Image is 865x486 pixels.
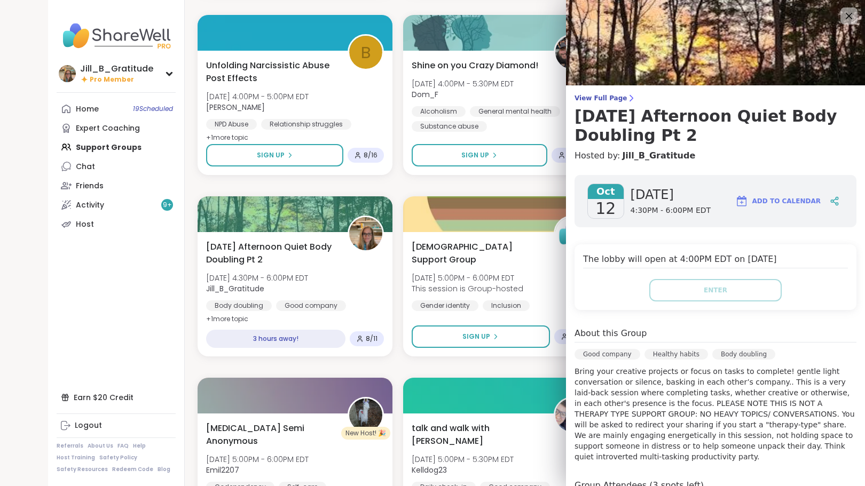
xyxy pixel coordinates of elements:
[90,75,134,84] span: Pro Member
[206,241,336,266] span: [DATE] Afternoon Quiet Body Doubling Pt 2
[158,466,170,473] a: Blog
[206,454,309,465] span: [DATE] 5:00PM - 6:00PM EDT
[470,106,560,117] div: General mental health
[730,188,825,214] button: Add to Calendar
[133,105,173,113] span: 19 Scheduled
[57,454,95,461] a: Host Training
[206,91,309,102] span: [DATE] 4:00PM - 5:00PM EDT
[575,94,856,145] a: View Full Page[DATE] Afternoon Quiet Body Doubling Pt 2
[704,285,727,295] span: Enter
[76,181,104,192] div: Friends
[57,466,108,473] a: Safety Resources
[57,442,83,450] a: Referrals
[57,157,176,176] a: Chat
[412,121,487,132] div: Substance abuse
[206,330,345,348] div: 3 hours away!
[583,253,848,268] h4: The lobby will open at 4:00PM EDT on [DATE]
[644,349,708,360] div: Healthy habits
[649,279,782,301] button: Enter
[206,465,239,475] b: Emil2207
[206,300,272,311] div: Body doubling
[57,388,176,407] div: Earn $20 Credit
[575,349,640,360] div: Good company
[631,186,711,203] span: [DATE]
[412,89,438,100] b: Dom_F
[206,283,264,294] b: Jill_B_Gratitude
[206,102,265,113] b: [PERSON_NAME]
[595,199,616,218] span: 12
[206,119,257,130] div: NPD Abuse
[76,200,104,211] div: Activity
[735,195,748,208] img: ShareWell Logomark
[462,332,490,341] span: Sign Up
[412,106,466,117] div: Alcoholism
[75,420,102,431] div: Logout
[575,149,856,162] h4: Hosted by:
[57,214,176,234] a: Host
[631,205,711,216] span: 4:30PM - 6:00PM EDT
[163,201,172,210] span: 9 +
[80,63,153,75] div: Jill_B_Gratitude
[276,300,346,311] div: Good company
[76,123,140,134] div: Expert Coaching
[412,59,538,72] span: Shine on you Crazy Diamond!
[206,59,336,85] span: Unfolding Narcissistic Abuse Post Effects
[412,283,523,294] span: This session is Group-hosted
[752,196,821,206] span: Add to Calendar
[555,217,588,250] img: ShareWell
[483,300,530,311] div: Inclusion
[349,217,382,250] img: Jill_B_Gratitude
[257,150,285,160] span: Sign Up
[412,454,514,465] span: [DATE] 5:00PM - 5:30PM EDT
[349,399,382,432] img: Emil2207
[575,107,856,145] h3: [DATE] Afternoon Quiet Body Doubling Pt 2
[59,65,76,82] img: Jill_B_Gratitude
[57,195,176,214] a: Activity9+
[366,334,378,343] span: 8 / 11
[461,150,489,160] span: Sign Up
[712,349,775,360] div: Body doubling
[575,366,856,462] p: Bring your creative projects or focus on tasks to complete! gentle light conversation or silence,...
[361,40,371,65] span: b
[76,104,99,115] div: Home
[76,162,95,172] div: Chat
[57,17,176,54] img: ShareWell Nav Logo
[206,422,336,448] span: [MEDICAL_DATA] Semi Anonymous
[412,144,547,166] button: Sign Up
[57,118,176,138] a: Expert Coaching
[133,442,146,450] a: Help
[88,442,113,450] a: About Us
[112,466,153,473] a: Redeem Code
[261,119,351,130] div: Relationship struggles
[575,94,856,102] span: View Full Page
[206,273,308,283] span: [DATE] 4:30PM - 6:00PM EDT
[588,184,624,199] span: Oct
[575,327,647,340] h4: About this Group
[341,427,390,440] div: New Host! 🎉
[364,151,378,160] span: 8 / 16
[57,176,176,195] a: Friends
[555,399,588,432] img: Kelldog23
[412,300,478,311] div: Gender identity
[412,273,523,283] span: [DATE] 5:00PM - 6:00PM EDT
[412,325,549,348] button: Sign Up
[412,422,541,448] span: talk and walk with [PERSON_NAME]
[412,78,514,89] span: [DATE] 4:00PM - 5:30PM EDT
[117,442,129,450] a: FAQ
[99,454,137,461] a: Safety Policy
[57,99,176,118] a: Home19Scheduled
[555,36,588,69] img: Dom_F
[206,144,343,166] button: Sign Up
[76,219,94,230] div: Host
[412,465,447,475] b: Kelldog23
[57,416,176,435] a: Logout
[412,241,541,266] span: [DEMOGRAPHIC_DATA] Support Group
[622,149,695,162] a: Jill_B_Gratitude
